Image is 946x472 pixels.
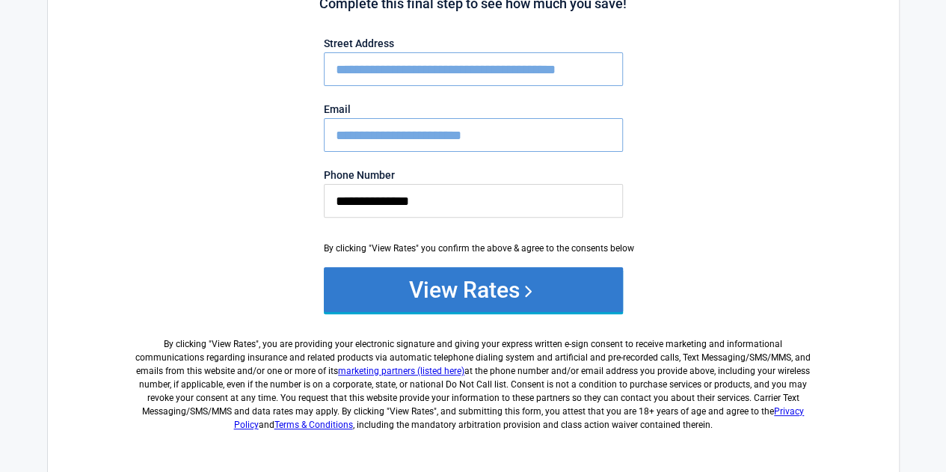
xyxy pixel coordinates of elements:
[324,267,623,312] button: View Rates
[338,366,464,376] a: marketing partners (listed here)
[274,420,353,430] a: Terms & Conditions
[324,104,623,114] label: Email
[324,242,623,255] div: By clicking "View Rates" you confirm the above & agree to the consents below
[324,170,623,180] label: Phone Number
[130,325,817,432] label: By clicking " ", you are providing your electronic signature and giving your express written e-si...
[212,339,256,349] span: View Rates
[324,38,623,49] label: Street Address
